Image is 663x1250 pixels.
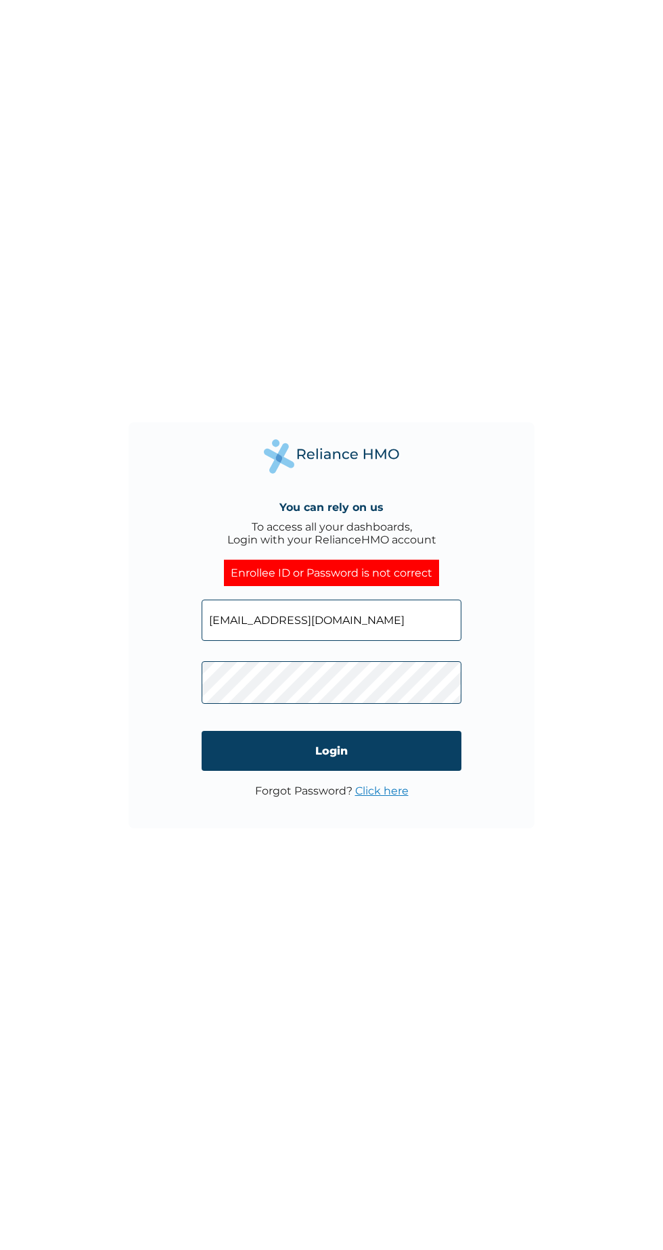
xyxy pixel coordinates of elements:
h4: You can rely on us [279,501,384,514]
div: To access all your dashboards, Login with your RelianceHMO account [227,520,436,546]
input: Login [202,731,461,771]
img: Reliance Health's Logo [264,439,399,474]
p: Forgot Password? [255,784,409,797]
input: Email address or HMO ID [202,600,461,641]
a: Click here [355,784,409,797]
div: Enrollee ID or Password is not correct [224,560,439,586]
